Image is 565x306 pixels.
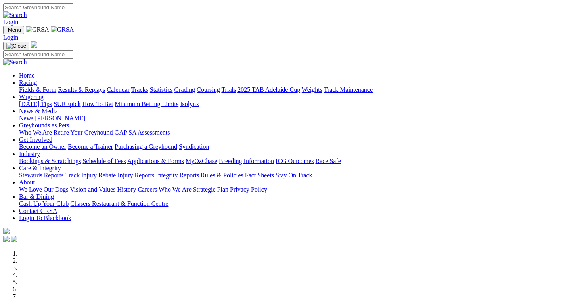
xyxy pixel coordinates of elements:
a: Applications & Forms [127,158,184,164]
a: Bookings & Scratchings [19,158,81,164]
a: Who We Are [19,129,52,136]
a: Results & Replays [58,86,105,93]
a: Stewards Reports [19,172,63,179]
img: facebook.svg [3,236,10,242]
a: Coursing [197,86,220,93]
a: Strategic Plan [193,186,228,193]
a: Trials [221,86,236,93]
a: Bar & Dining [19,193,54,200]
img: twitter.svg [11,236,17,242]
input: Search [3,50,73,59]
img: Close [6,43,26,49]
button: Toggle navigation [3,42,29,50]
a: MyOzChase [186,158,217,164]
a: Industry [19,150,40,157]
a: Home [19,72,34,79]
a: About [19,179,35,186]
a: Racing [19,79,37,86]
a: Login [3,34,18,41]
a: Greyhounds as Pets [19,122,69,129]
img: GRSA [51,26,74,33]
a: [PERSON_NAME] [35,115,85,122]
a: Become an Owner [19,143,66,150]
a: Wagering [19,93,44,100]
a: Chasers Restaurant & Function Centre [70,200,168,207]
a: Login [3,19,18,25]
a: Retire Your Greyhound [54,129,113,136]
a: Race Safe [315,158,341,164]
a: Become a Trainer [68,143,113,150]
a: Get Involved [19,136,52,143]
a: Who We Are [159,186,192,193]
div: Industry [19,158,562,165]
a: Cash Up Your Club [19,200,69,207]
a: Rules & Policies [201,172,243,179]
div: Greyhounds as Pets [19,129,562,136]
a: GAP SA Assessments [115,129,170,136]
a: Login To Blackbook [19,215,71,221]
a: News [19,115,33,122]
div: Wagering [19,101,562,108]
img: GRSA [26,26,49,33]
a: Weights [302,86,322,93]
a: Careers [138,186,157,193]
div: Racing [19,86,562,93]
a: Schedule of Fees [82,158,126,164]
a: [DATE] Tips [19,101,52,107]
a: Isolynx [180,101,199,107]
a: History [117,186,136,193]
input: Search [3,3,73,11]
a: Fact Sheets [245,172,274,179]
a: Contact GRSA [19,207,57,214]
img: logo-grsa-white.png [31,41,37,48]
a: Privacy Policy [230,186,267,193]
a: News & Media [19,108,58,114]
a: Syndication [179,143,209,150]
a: ICG Outcomes [276,158,314,164]
a: 2025 TAB Adelaide Cup [237,86,300,93]
a: We Love Our Dogs [19,186,68,193]
a: Integrity Reports [156,172,199,179]
img: logo-grsa-white.png [3,228,10,234]
a: How To Bet [82,101,113,107]
img: Search [3,11,27,19]
a: Tracks [131,86,148,93]
a: Purchasing a Greyhound [115,143,177,150]
a: Track Maintenance [324,86,373,93]
a: Track Injury Rebate [65,172,116,179]
span: Menu [8,27,21,33]
div: Get Involved [19,143,562,150]
a: Statistics [150,86,173,93]
div: News & Media [19,115,562,122]
div: Care & Integrity [19,172,562,179]
div: About [19,186,562,193]
img: Search [3,59,27,66]
button: Toggle navigation [3,26,24,34]
a: Care & Integrity [19,165,61,171]
a: Injury Reports [117,172,154,179]
a: SUREpick [54,101,80,107]
a: Stay On Track [276,172,312,179]
a: Vision and Values [70,186,115,193]
a: Calendar [107,86,130,93]
a: Breeding Information [219,158,274,164]
a: Grading [174,86,195,93]
a: Fields & Form [19,86,56,93]
div: Bar & Dining [19,200,562,207]
a: Minimum Betting Limits [115,101,178,107]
